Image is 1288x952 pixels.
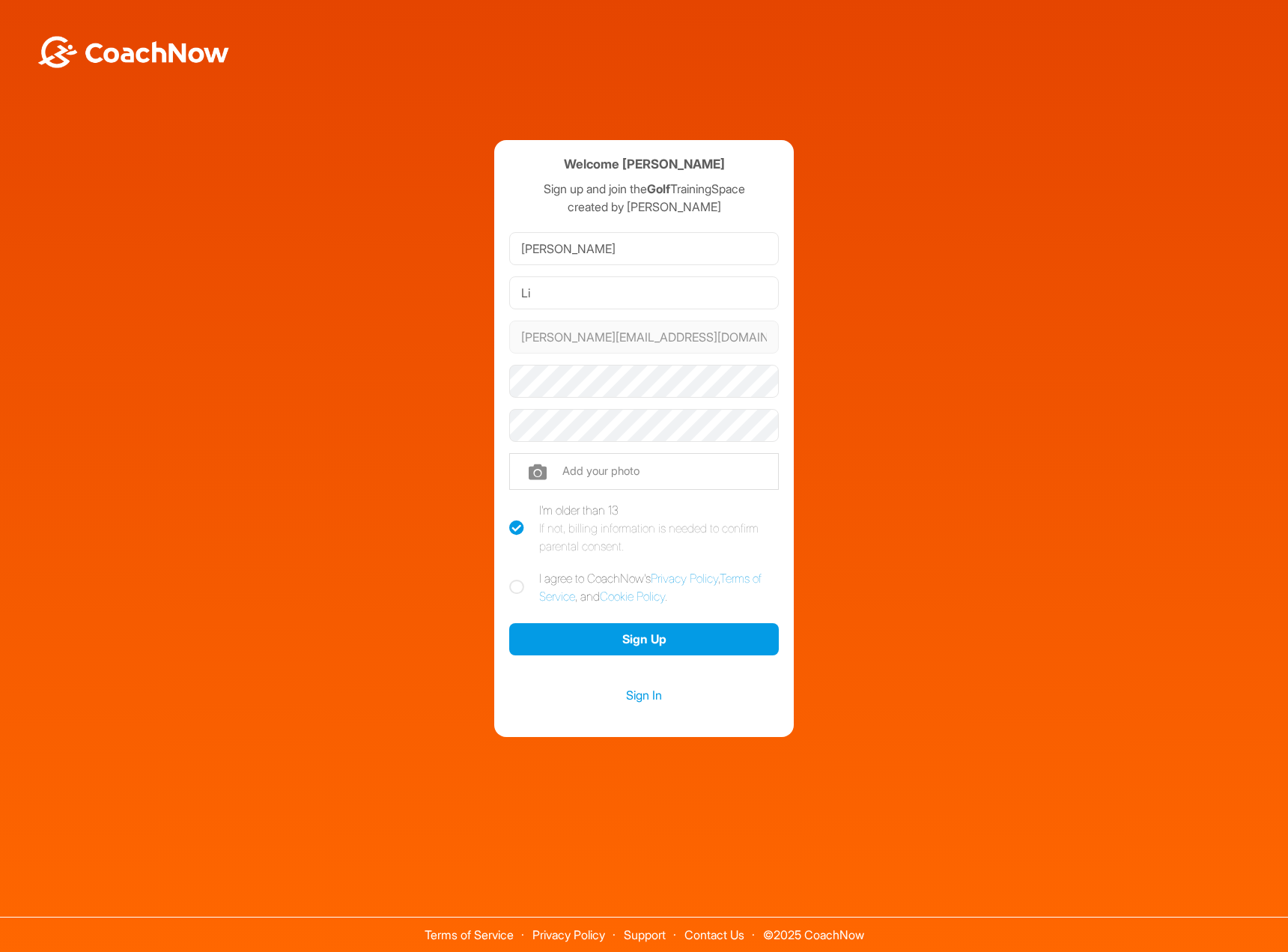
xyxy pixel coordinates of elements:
[651,571,718,586] a: Privacy Policy
[509,685,779,705] a: Sign In
[532,927,605,942] a: Privacy Policy
[509,198,779,216] p: created by [PERSON_NAME]
[624,927,666,942] a: Support
[509,276,779,309] input: Last Name
[756,918,872,941] span: © 2025 CoachNow
[36,36,231,68] img: BwLJSsUCoWCh5upNqxVrqldRgqLPVwmV24tXu5FoVAoFEpwwqQ3VIfuoInZCoVCoTD4vwADAC3ZFMkVEQFDAAAAAElFTkSuQmCC
[564,155,725,174] h4: Welcome [PERSON_NAME]
[509,180,779,198] p: Sign up and join the TrainingSpace
[509,321,779,354] input: Email
[600,589,665,604] a: Cookie Policy
[684,927,744,942] a: Contact Us
[509,569,779,605] label: I agree to CoachNow's , , and .
[425,927,514,942] a: Terms of Service
[539,571,762,604] a: Terms of Service
[509,623,779,655] button: Sign Up
[539,519,779,555] div: If not, billing information is needed to confirm parental consent.
[647,181,670,196] strong: Golf
[539,501,779,555] div: I'm older than 13
[509,232,779,265] input: First Name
